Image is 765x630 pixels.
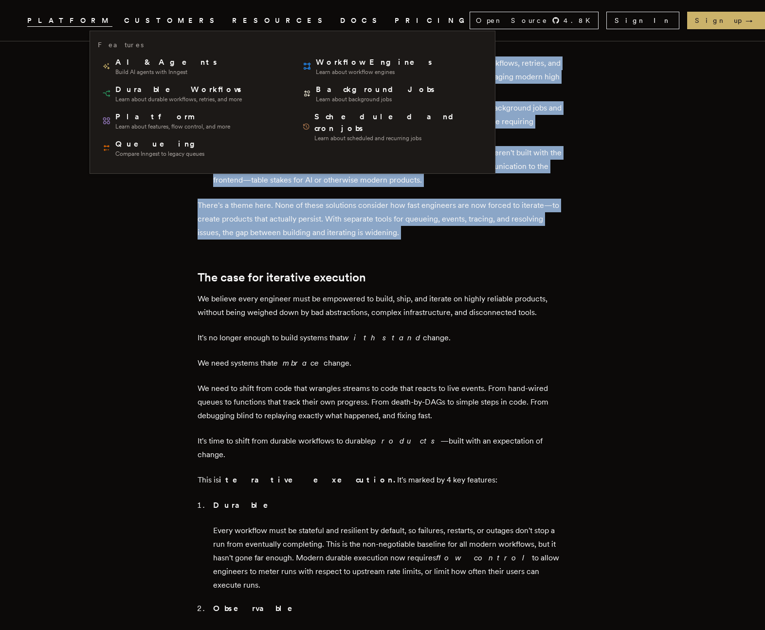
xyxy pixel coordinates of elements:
h2: The case for iterative execution [198,271,567,284]
a: Durable WorkflowsLearn about durable workflows, retries, and more [98,80,287,107]
p: We need to shift from code that wrangles streams to code that reacts to live events. From hand-wi... [198,382,567,423]
span: Build AI agents with Inngest [115,68,219,76]
span: Open Source [476,16,548,25]
a: PlatformLearn about features, flow control, and more [98,107,287,134]
h3: Features [98,39,144,51]
a: QueueingCompare Inngest to legacy queues [98,134,287,162]
span: Learn about workflow engines [316,68,434,76]
p: This is It's marked by 4 key features: [198,473,567,487]
strong: Observable [213,604,306,613]
span: Learn about durable workflows, retries, and more [115,95,243,103]
span: Workflow Engines [316,56,434,68]
a: DOCS [340,15,383,27]
em: flow control [436,553,532,562]
a: AI & AgentsBuild AI agents with Inngest [98,53,287,80]
a: Background JobsLearn about background jobs [298,80,487,107]
em: embrace [273,358,324,368]
a: Scheduled and cron jobsLearn about scheduled and recurring jobs [298,107,487,146]
a: PRICING [395,15,470,27]
strong: Durable [213,500,282,510]
p: It's no longer enough to build systems that change. [198,331,567,345]
span: Background Jobs [316,84,436,95]
button: PLATFORM [27,15,112,27]
span: AI & Agents [115,56,219,68]
a: Workflow EnginesLearn about workflow engines [298,53,487,80]
span: 4.8 K [564,16,596,25]
em: products [371,436,440,445]
p: It's time to shift from durable workflows to durable —built with an expectation of change. [198,434,567,462]
p: There's a theme here. None of these solutions consider how fast engineers are now forced to itera... [198,199,567,240]
a: CUSTOMERS [124,15,220,27]
a: Sign In [606,12,679,29]
p: We believe every engineer must be empowered to build, ship, and iterate on highly reliable produc... [198,292,567,319]
span: Compare Inngest to legacy queues [115,150,204,158]
span: Durable Workflows [115,84,243,95]
p: We need systems that change. [198,356,567,370]
span: Platform [115,111,230,123]
span: Learn about scheduled and recurring jobs [314,134,483,142]
span: → [746,16,762,25]
em: withstand [343,333,423,342]
span: Learn about background jobs [316,95,436,103]
span: Scheduled and cron jobs [314,111,483,134]
span: Queueing [115,138,204,150]
span: Learn about features, flow control, and more [115,123,230,130]
p: Every workflow must be stateful and resilient by default, so failures, restarts, or outages don't... [213,524,567,592]
strong: iterative execution. [219,475,397,484]
button: RESOURCES [232,15,328,27]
